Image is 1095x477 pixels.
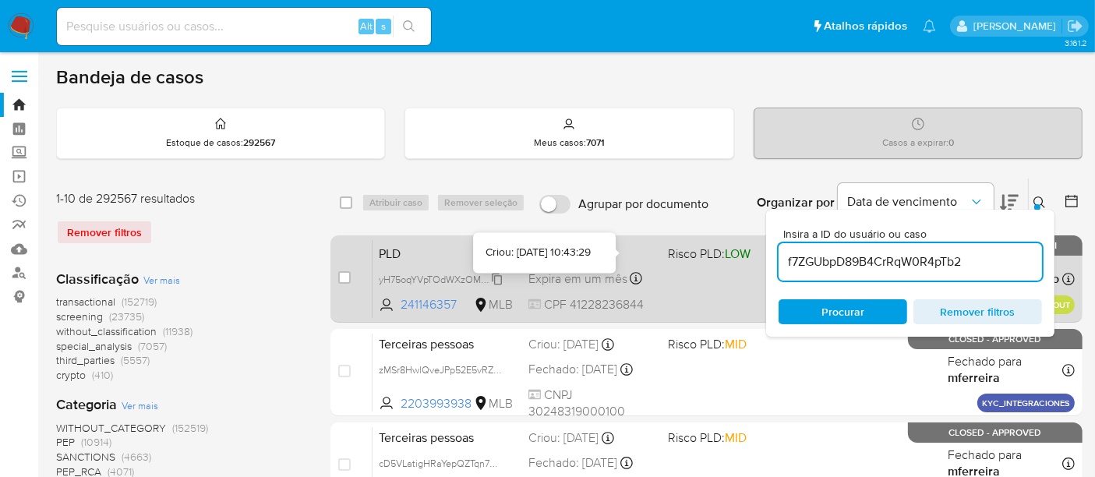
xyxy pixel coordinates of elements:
[381,19,386,34] span: s
[973,19,1061,34] p: renato.lopes@mercadopago.com.br
[1067,18,1083,34] a: Sair
[360,19,373,34] span: Alt
[393,16,425,37] button: search-icon
[923,19,936,33] a: Notificações
[57,16,431,37] input: Pesquise usuários ou casos...
[486,246,591,261] div: Criou: [DATE] 10:43:29
[824,18,907,34] span: Atalhos rápidos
